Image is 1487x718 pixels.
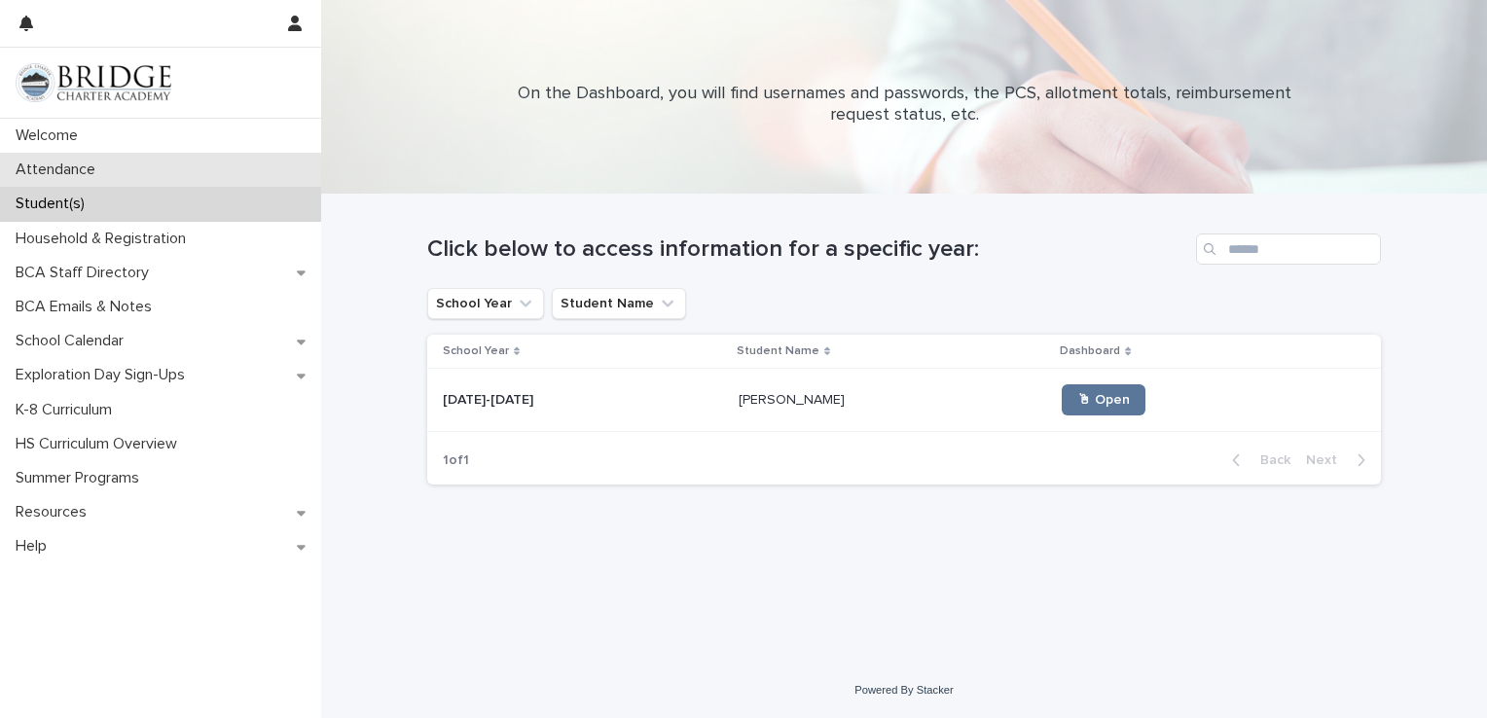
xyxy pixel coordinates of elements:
p: Summer Programs [8,469,155,487]
p: BCA Staff Directory [8,264,164,282]
p: Welcome [8,126,93,145]
button: School Year [427,288,544,319]
p: HS Curriculum Overview [8,435,193,453]
p: 1 of 1 [427,437,485,485]
img: V1C1m3IdTEidaUdm9Hs0 [16,63,171,102]
button: Student Name [552,288,686,319]
span: Back [1249,453,1290,467]
tr: [DATE]-[DATE][DATE]-[DATE] [PERSON_NAME][PERSON_NAME] 🖱 Open [427,369,1381,432]
a: 🖱 Open [1062,384,1145,415]
button: Back [1216,451,1298,469]
h1: Click below to access information for a specific year: [427,235,1188,264]
p: Student Name [737,341,819,362]
span: 🖱 Open [1077,393,1130,407]
p: On the Dashboard, you will find usernames and passwords, the PCS, allotment totals, reimbursement... [515,84,1293,126]
p: Household & Registration [8,230,201,248]
span: Next [1306,453,1349,467]
p: Student(s) [8,195,100,213]
button: Next [1298,451,1381,469]
a: Powered By Stacker [854,684,953,696]
p: [DATE]-[DATE] [443,388,537,409]
input: Search [1196,233,1381,265]
p: BCA Emails & Notes [8,298,167,316]
p: K-8 Curriculum [8,401,127,419]
p: Exploration Day Sign-Ups [8,366,200,384]
p: Dashboard [1060,341,1120,362]
p: School Year [443,341,509,362]
p: Resources [8,503,102,521]
p: School Calendar [8,332,139,350]
p: Help [8,537,62,556]
p: [PERSON_NAME] [739,388,849,409]
p: Attendance [8,161,111,179]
